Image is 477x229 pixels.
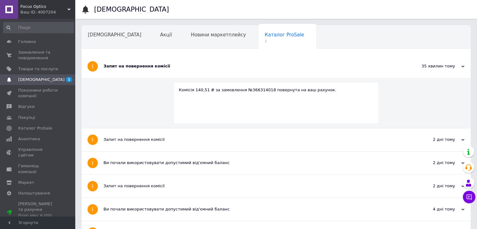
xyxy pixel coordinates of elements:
div: Ви почали використовувати допустимий від'ємний баланс [103,206,402,212]
span: Каталог ProSale [265,32,304,38]
span: Каталог ProSale [18,125,52,131]
div: 2 дні тому [402,183,464,189]
div: Запит на повернення комісії [103,137,402,142]
div: 35 хвилин тому [402,63,464,69]
button: Чат з покупцем [463,191,475,203]
div: Запит на повернення комісії [103,183,402,189]
div: Ви почали використовувати допустимий від'ємний баланс [103,160,402,166]
span: [PERSON_NAME] та рахунки [18,201,58,224]
div: Запит на повернення комісії [103,63,402,69]
span: 1 [66,77,72,82]
span: [DEMOGRAPHIC_DATA] [18,77,65,83]
div: Комісія 140,51 ₴ за замовлення №366314018 повернута на ваш рахунок. [179,87,374,93]
input: Пошук [3,22,74,33]
div: 2 дні тому [402,160,464,166]
span: Замовлення та повідомлення [18,50,58,61]
span: [DEMOGRAPHIC_DATA] [88,32,141,38]
span: Головна [18,39,36,45]
span: Новини маркетплейсу [191,32,246,38]
div: Prom мікс 6 000 (13 місяців) [18,213,58,224]
span: Управління сайтом [18,147,58,158]
span: Налаштування [18,190,50,196]
span: Focus Optics [20,4,67,9]
span: Акції [160,32,172,38]
span: Маркет [18,180,34,185]
span: Аналітика [18,136,40,142]
span: Відгуки [18,104,34,109]
span: Товари та послуги [18,66,58,72]
span: Показники роботи компанії [18,88,58,99]
span: 1 [265,39,304,44]
h1: [DEMOGRAPHIC_DATA] [94,6,169,13]
div: 4 дні тому [402,206,464,212]
div: Ваш ID: 4007204 [20,9,75,15]
span: Покупці [18,115,35,120]
div: 2 дні тому [402,137,464,142]
span: Гаманець компанії [18,163,58,174]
